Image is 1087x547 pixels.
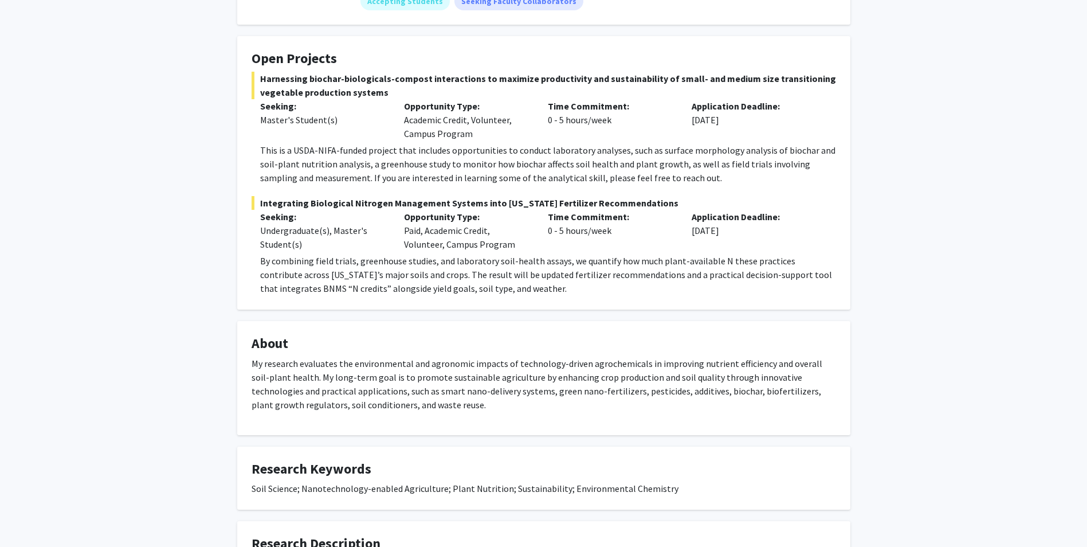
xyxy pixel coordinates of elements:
p: Opportunity Type: [404,99,531,113]
div: [DATE] [683,210,827,251]
div: [DATE] [683,99,827,140]
h4: Research Keywords [252,461,836,478]
iframe: Chat [9,495,49,538]
p: Application Deadline: [692,210,818,224]
div: Master's Student(s) [260,113,387,127]
div: Soil Science; Nanotechnology-enabled Agriculture; Plant Nutrition; Sustainability; Environmental ... [252,482,836,495]
span: Integrating Biological Nitrogen Management Systems into [US_STATE] Fertilizer Recommendations [252,196,836,210]
p: Seeking: [260,210,387,224]
p: By combining field trials, greenhouse studies, and laboratory soil-health assays, we quantify how... [260,254,836,295]
p: My research evaluates the environmental and agronomic impacts of technology-driven agrochemicals ... [252,357,836,412]
p: This is a USDA-NIFA-funded project that includes opportunities to conduct laboratory analyses, su... [260,143,836,185]
p: Application Deadline: [692,99,818,113]
h4: About [252,335,836,352]
div: Academic Credit, Volunteer, Campus Program [395,99,539,140]
div: Paid, Academic Credit, Volunteer, Campus Program [395,210,539,251]
p: Time Commitment: [548,210,674,224]
div: 0 - 5 hours/week [539,99,683,140]
span: Harnessing biochar-biologicals-compost interactions to maximize productivity and sustainability o... [252,72,836,99]
p: Time Commitment: [548,99,674,113]
p: Seeking: [260,99,387,113]
div: Undergraduate(s), Master's Student(s) [260,224,387,251]
p: Opportunity Type: [404,210,531,224]
div: 0 - 5 hours/week [539,210,683,251]
h4: Open Projects [252,50,836,67]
